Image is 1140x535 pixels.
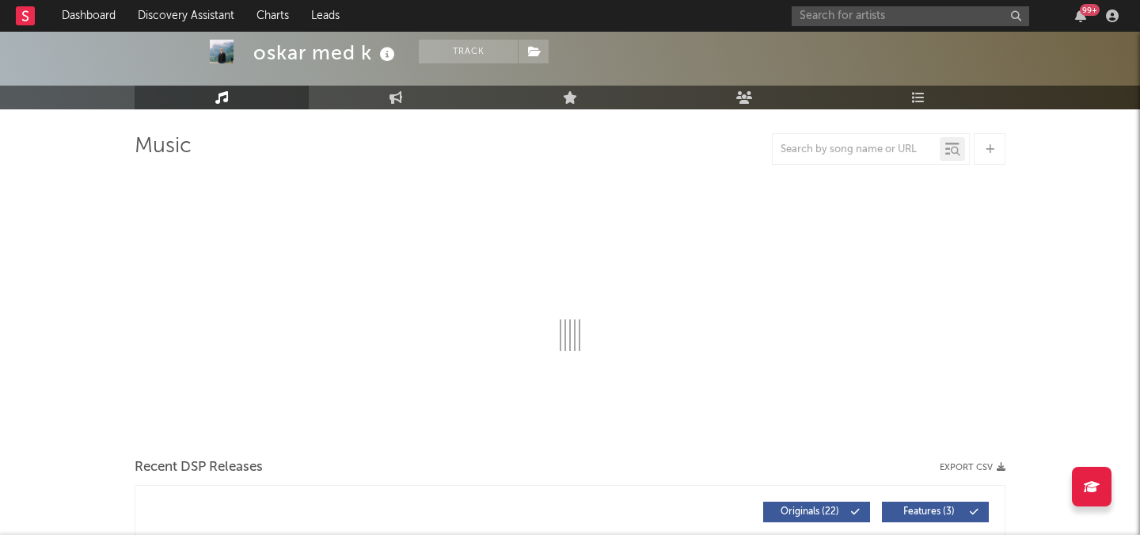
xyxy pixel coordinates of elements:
[773,143,940,156] input: Search by song name or URL
[253,40,399,66] div: oskar med k
[892,507,965,517] span: Features ( 3 )
[763,502,870,522] button: Originals(22)
[940,463,1005,472] button: Export CSV
[135,458,263,477] span: Recent DSP Releases
[1075,10,1086,22] button: 99+
[882,502,989,522] button: Features(3)
[419,40,518,63] button: Track
[792,6,1029,26] input: Search for artists
[1080,4,1100,16] div: 99 +
[773,507,846,517] span: Originals ( 22 )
